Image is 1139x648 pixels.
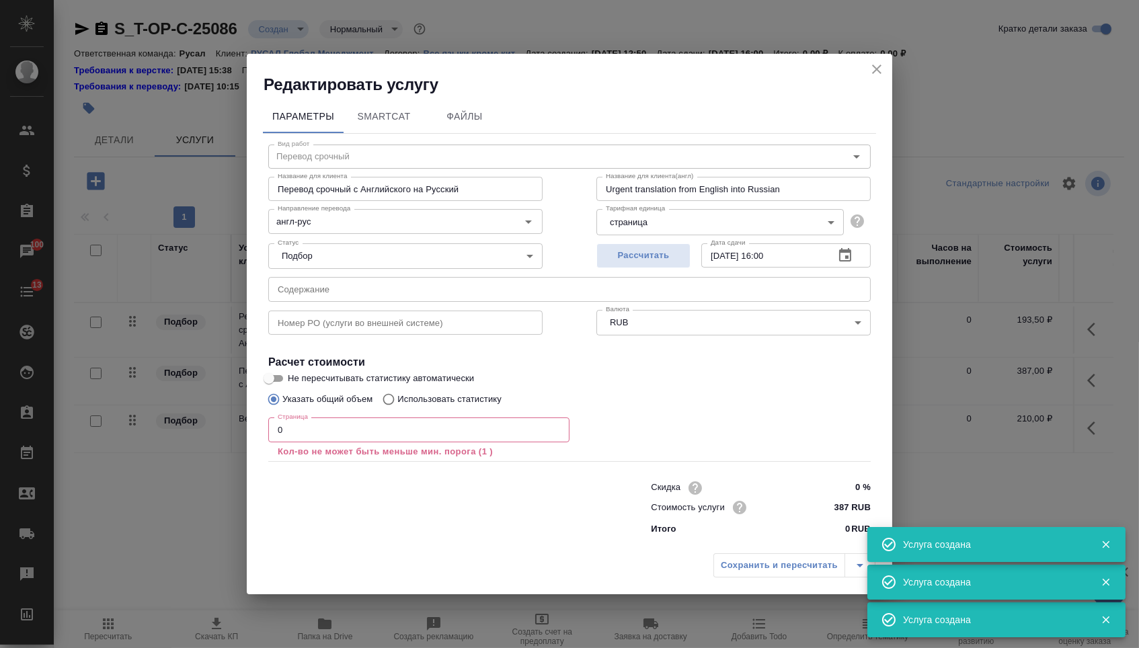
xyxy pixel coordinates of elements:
span: Файлы [432,108,497,125]
div: страница [596,209,844,235]
button: Закрыть [1092,576,1120,588]
button: Закрыть [1092,538,1120,551]
p: Использовать статистику [397,393,502,406]
span: Рассчитать [604,248,683,264]
p: 0 [845,522,850,536]
button: close [867,59,887,79]
p: RUB [851,522,871,536]
div: Услуга создана [903,613,1081,626]
button: Закрыть [1092,614,1120,626]
span: Параметры [271,108,336,125]
span: SmartCat [352,108,416,125]
p: Указать общий объем [282,393,372,406]
button: Подбор [278,250,317,261]
h2: Редактировать услугу [264,74,892,95]
button: RUB [606,317,632,328]
p: Скидка [651,481,680,494]
p: Кол-во не может быть меньше мин. порога (1 ) [278,445,560,458]
input: ✎ Введи что-нибудь [820,478,871,497]
div: Услуга создана [903,538,1081,551]
div: Услуга создана [903,575,1081,589]
button: страница [606,216,652,228]
p: Стоимость услуги [651,501,725,514]
h4: Расчет стоимости [268,354,871,370]
div: Подбор [268,243,543,269]
button: Open [519,212,538,231]
span: Не пересчитывать статистику автоматически [288,372,474,385]
div: RUB [596,310,871,335]
button: Рассчитать [596,243,691,268]
input: ✎ Введи что-нибудь [820,497,871,517]
p: Итого [651,522,676,536]
div: split button [713,553,875,577]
